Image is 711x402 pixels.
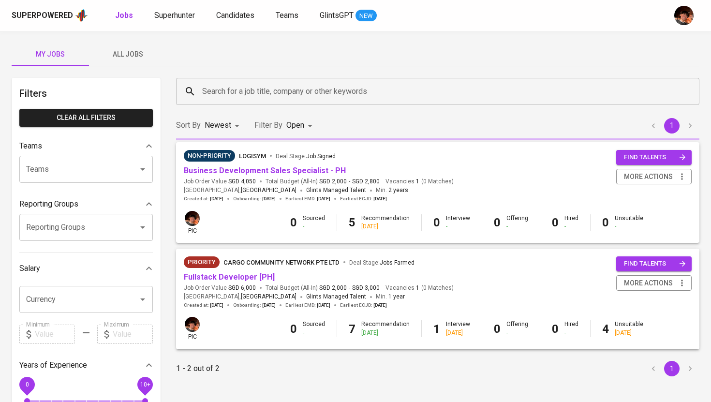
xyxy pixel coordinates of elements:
[154,11,195,20] span: Superhunter
[615,223,643,231] div: -
[285,195,330,202] span: Earliest EMD :
[388,187,408,194] span: 2 years
[317,195,330,202] span: [DATE]
[361,214,410,231] div: Recommendation
[113,325,153,344] input: Value
[184,256,220,268] div: Client Priority, More Profiles Required
[616,256,692,271] button: find talents
[433,322,440,336] b: 1
[19,86,153,101] h6: Filters
[349,322,355,336] b: 7
[115,10,135,22] a: Jobs
[320,10,377,22] a: GlintsGPT NEW
[446,214,470,231] div: Interview
[446,320,470,337] div: Interview
[19,259,153,278] div: Salary
[210,195,223,202] span: [DATE]
[340,195,387,202] span: Earliest ECJD :
[205,119,231,131] p: Newest
[184,166,346,175] a: Business Development Sales Specialist - PH
[644,361,699,376] nav: pagination navigation
[223,259,340,266] span: cargo community network pte ltd
[184,210,201,235] div: pic
[340,302,387,309] span: Earliest ECJD :
[184,292,296,302] span: [GEOGRAPHIC_DATA] ,
[286,120,304,130] span: Open
[266,178,380,186] span: Total Budget (All-In)
[19,136,153,156] div: Teams
[376,293,405,300] span: Min.
[303,223,325,231] div: -
[19,263,40,274] p: Salary
[184,272,275,282] a: Fullstack Developer [PH]
[349,216,355,229] b: 5
[624,152,686,163] span: find talents
[95,48,161,60] span: All Jobs
[184,302,223,309] span: Created at :
[290,216,297,229] b: 0
[446,223,470,231] div: -
[355,11,377,21] span: NEW
[262,302,276,309] span: [DATE]
[216,10,256,22] a: Candidates
[602,216,609,229] b: 0
[373,195,387,202] span: [DATE]
[254,119,282,131] p: Filter By
[624,277,673,289] span: more actions
[306,153,336,160] span: Job Signed
[184,151,235,161] span: Non-Priority
[506,329,528,337] div: -
[616,275,692,291] button: more actions
[19,359,87,371] p: Years of Experience
[361,329,410,337] div: [DATE]
[349,284,350,292] span: -
[184,150,235,162] div: Pending Client’s Feedback, Sufficient Talents in Pipeline
[615,329,643,337] div: [DATE]
[616,150,692,165] button: find talents
[319,284,347,292] span: SGD 2,000
[303,214,325,231] div: Sourced
[176,363,220,374] p: 1 - 2 out of 2
[615,214,643,231] div: Unsuitable
[385,178,454,186] span: Vacancies ( 0 Matches )
[506,320,528,337] div: Offering
[19,198,78,210] p: Reporting Groups
[136,221,149,234] button: Open
[216,11,254,20] span: Candidates
[228,178,256,186] span: SGD 4,050
[552,216,559,229] b: 0
[380,259,415,266] span: Jobs Farmed
[75,8,88,23] img: app logo
[12,10,73,21] div: Superpowered
[276,153,336,160] span: Deal Stage :
[303,320,325,337] div: Sourced
[185,317,200,332] img: diemas@glints.com
[241,186,296,195] span: [GEOGRAPHIC_DATA]
[415,284,419,292] span: 1
[25,381,29,387] span: 0
[115,11,133,20] b: Jobs
[184,186,296,195] span: [GEOGRAPHIC_DATA] ,
[303,329,325,337] div: -
[184,178,256,186] span: Job Order Value
[564,320,578,337] div: Hired
[12,8,88,23] a: Superpoweredapp logo
[602,322,609,336] b: 4
[361,223,410,231] div: [DATE]
[624,171,673,183] span: more actions
[136,293,149,306] button: Open
[415,178,419,186] span: 1
[506,223,528,231] div: -
[27,112,145,124] span: Clear All filters
[506,214,528,231] div: Offering
[266,284,380,292] span: Total Budget (All-In)
[228,284,256,292] span: SGD 6,000
[184,257,220,267] span: Priority
[674,6,694,25] img: diemas@glints.com
[276,11,298,20] span: Teams
[19,140,42,152] p: Teams
[564,223,578,231] div: -
[564,329,578,337] div: -
[17,48,83,60] span: My Jobs
[644,118,699,134] nav: pagination navigation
